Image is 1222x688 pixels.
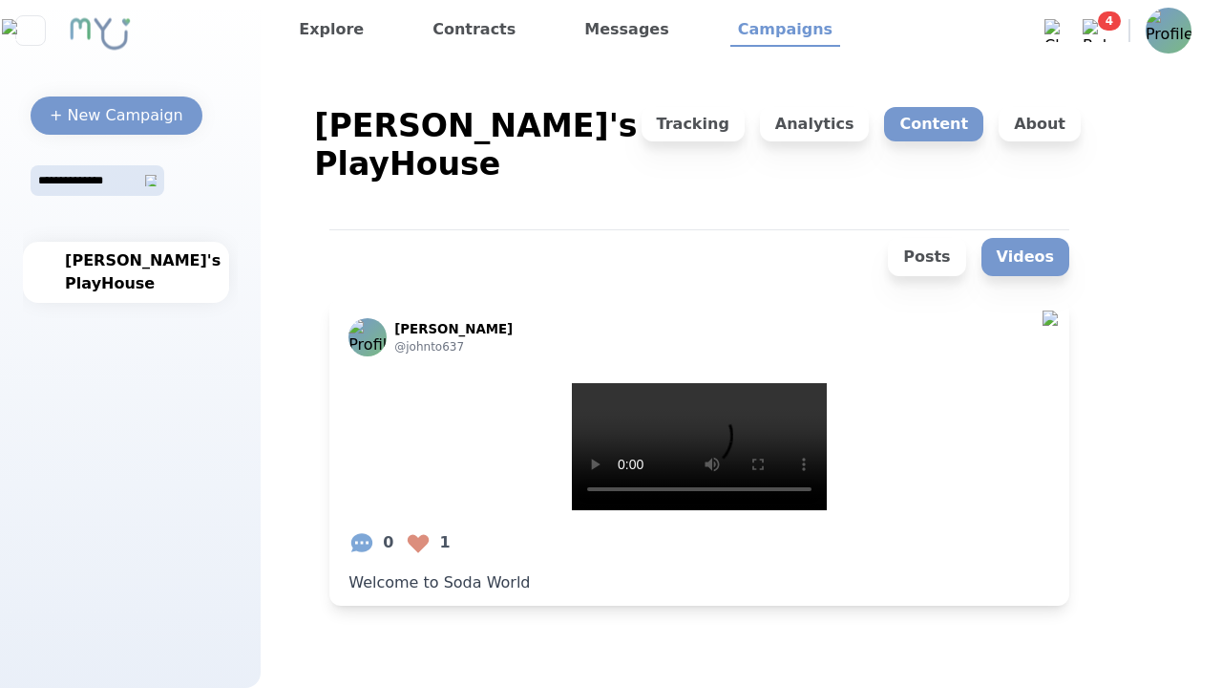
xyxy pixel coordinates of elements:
[1083,19,1106,42] img: Bell
[394,339,513,355] div: @ johnto637
[642,107,745,141] p: Tracking
[884,107,983,141] p: Content
[348,571,1050,594] div: Welcome to Soda World
[50,104,183,127] div: + New Campaign
[394,320,513,339] div: [PERSON_NAME]
[425,14,523,47] a: Contracts
[999,107,1081,141] p: About
[1098,11,1121,31] span: 4
[314,107,637,183] div: [PERSON_NAME]'s PlayHouse
[348,318,387,356] img: Profile
[760,107,870,141] p: Analytics
[1044,19,1067,42] img: Chat
[730,14,840,47] a: Campaigns
[31,97,202,135] button: + New Campaign
[2,19,58,42] img: Close sidebar
[981,238,1069,276] button: Videos
[348,529,393,556] span: 0
[577,14,676,47] a: Messages
[1146,8,1191,54] img: Profile
[888,238,965,276] button: Posts
[291,14,371,47] a: Explore
[65,249,187,295] div: [PERSON_NAME]'s PlayHouse
[1043,311,1058,326] img: Close
[405,529,450,556] span: 1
